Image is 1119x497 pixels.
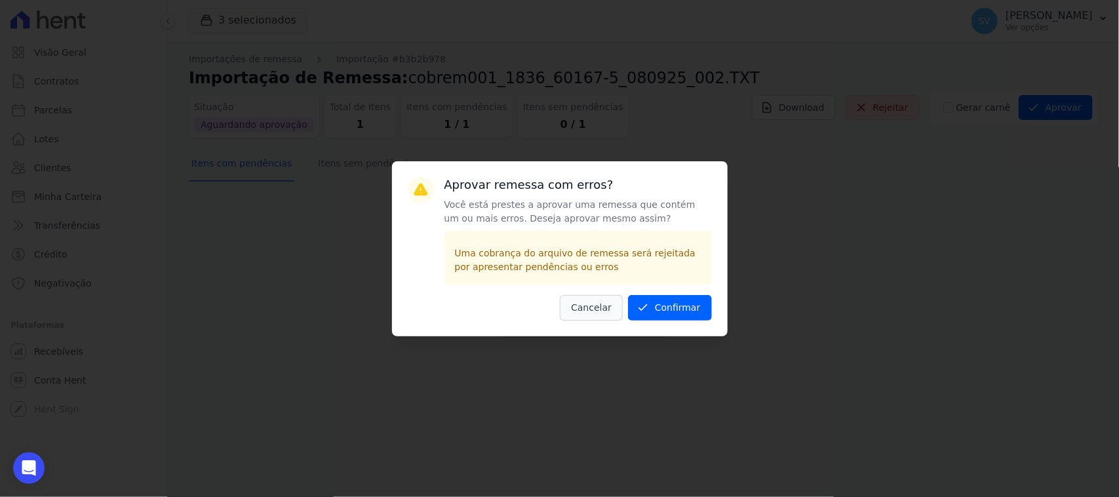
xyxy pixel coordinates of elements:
[628,295,712,321] button: Confirmar
[13,452,45,484] div: Open Intercom Messenger
[444,198,712,226] p: Você está prestes a aprovar uma remessa que contém um ou mais erros. Deseja aprovar mesmo assim?
[444,177,712,193] h3: Aprovar remessa com erros?
[560,295,623,321] button: Cancelar
[455,247,701,274] p: Uma cobrança do arquivo de remessa será rejeitada por apresentar pendências ou erros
